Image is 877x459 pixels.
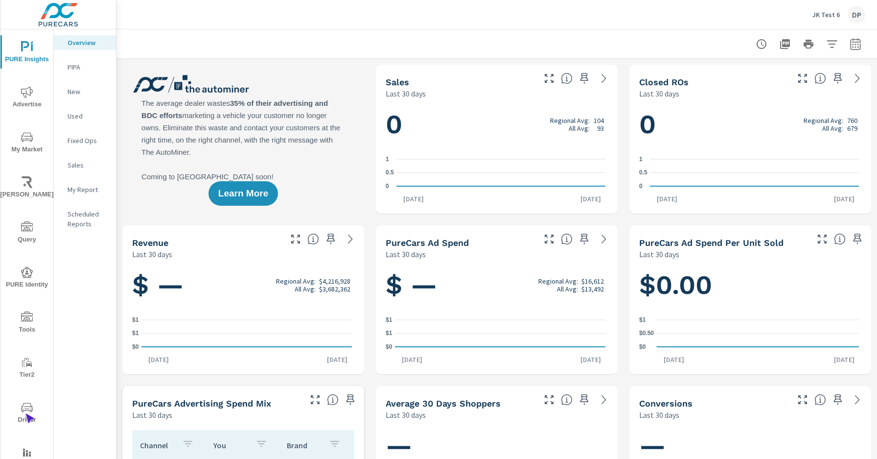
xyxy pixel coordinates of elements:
text: $1 [132,316,139,323]
span: Tier2 [3,357,50,381]
h5: Sales [386,77,409,87]
h1: $0.00 [639,268,861,302]
text: 0 [386,183,389,190]
span: Save this to your personalized report [577,392,592,408]
p: Last 30 days [386,409,426,421]
button: Make Fullscreen [541,392,557,408]
p: Overview [68,38,108,48]
span: Number of vehicles sold by the dealership over the selected date range. [Source: This data is sou... [561,72,573,84]
text: $0 [639,343,646,350]
span: Save this to your personalized report [850,231,865,247]
span: Learn More [218,189,268,198]
div: Used [54,109,116,123]
text: $0 [386,343,392,350]
span: Save this to your personalized report [830,392,846,408]
button: Select Date Range [846,34,865,54]
button: Print Report [799,34,818,54]
p: Last 30 days [386,88,426,99]
button: Learn More [208,181,278,206]
span: Tools [3,312,50,336]
p: 679 [847,124,857,132]
span: Save this to your personalized report [343,392,358,408]
text: $1 [386,330,392,337]
p: Scheduled Reports [68,209,108,229]
div: DP [848,6,865,24]
a: See more details in report [850,392,865,408]
span: Query [3,221,50,245]
p: $16,612 [581,277,604,285]
span: Save this to your personalized report [577,71,592,86]
h1: $ — [132,268,354,302]
div: Sales [54,158,116,172]
p: Regional Avg: [804,117,843,124]
p: All Avg: [569,124,590,132]
a: See more details in report [596,71,612,86]
div: My Report [54,182,116,197]
text: 0 [639,183,643,190]
span: Save this to your personalized report [577,231,592,247]
p: Last 30 days [386,248,426,260]
button: Make Fullscreen [795,392,810,408]
p: Last 30 days [132,248,172,260]
p: [DATE] [650,194,684,204]
span: Driver [3,402,50,426]
p: Used [68,111,108,121]
p: [DATE] [320,355,354,364]
p: [DATE] [827,355,861,364]
a: See more details in report [596,231,612,247]
text: 0.5 [639,169,647,176]
p: $3,682,362 [319,285,350,293]
p: [DATE] [141,355,176,364]
button: Make Fullscreen [814,231,830,247]
text: 0.5 [386,169,394,176]
h5: Revenue [132,238,168,248]
span: Total sales revenue over the selected date range. [Source: This data is sourced from the dealer’s... [307,233,319,245]
p: [DATE] [396,194,431,204]
p: [DATE] [395,355,429,364]
h1: 0 [639,108,861,141]
h5: PureCars Advertising Spend Mix [132,398,271,409]
text: $1 [386,316,392,323]
p: Last 30 days [639,409,679,421]
h1: $ — [386,268,608,302]
h5: Average 30 Days Shoppers [386,398,501,409]
p: 104 [594,117,604,124]
div: Scheduled Reports [54,207,116,231]
p: My Report [68,185,108,194]
p: [DATE] [574,355,608,364]
h1: 0 [386,108,608,141]
p: All Avg: [295,285,316,293]
span: PURE Identity [3,266,50,290]
span: Save this to your personalized report [830,71,846,86]
p: Last 30 days [639,248,679,260]
text: 1 [386,156,389,163]
button: "Export Report to PDF" [775,34,795,54]
p: Fixed Ops [68,136,108,145]
p: 93 [597,124,604,132]
span: This table looks at how you compare to the amount of budget you spend per channel as opposed to y... [327,394,339,406]
a: See more details in report [343,231,358,247]
span: A rolling 30 day total of daily Shoppers on the dealership website, averaged over the selected da... [561,394,573,406]
p: All Avg: [557,285,578,293]
p: [DATE] [657,355,691,364]
p: Last 30 days [639,88,679,99]
button: Apply Filters [822,34,842,54]
button: Make Fullscreen [795,71,810,86]
button: Make Fullscreen [288,231,303,247]
p: Regional Avg: [538,277,578,285]
span: Number of Repair Orders Closed by the selected dealership group over the selected time range. [So... [814,72,826,84]
span: Advertise [3,86,50,110]
p: [DATE] [574,194,608,204]
p: Brand [287,440,321,450]
p: Regional Avg: [550,117,590,124]
a: See more details in report [850,71,865,86]
h5: Conversions [639,398,692,409]
p: Last 30 days [132,409,172,421]
p: New [68,87,108,97]
span: The number of dealer-specified goals completed by a visitor. [Source: This data is provided by th... [814,394,826,406]
p: Channel [140,440,174,450]
p: [DATE] [827,194,861,204]
h5: PureCars Ad Spend Per Unit Sold [639,238,784,248]
text: $0 [132,343,139,350]
p: $13,492 [581,285,604,293]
